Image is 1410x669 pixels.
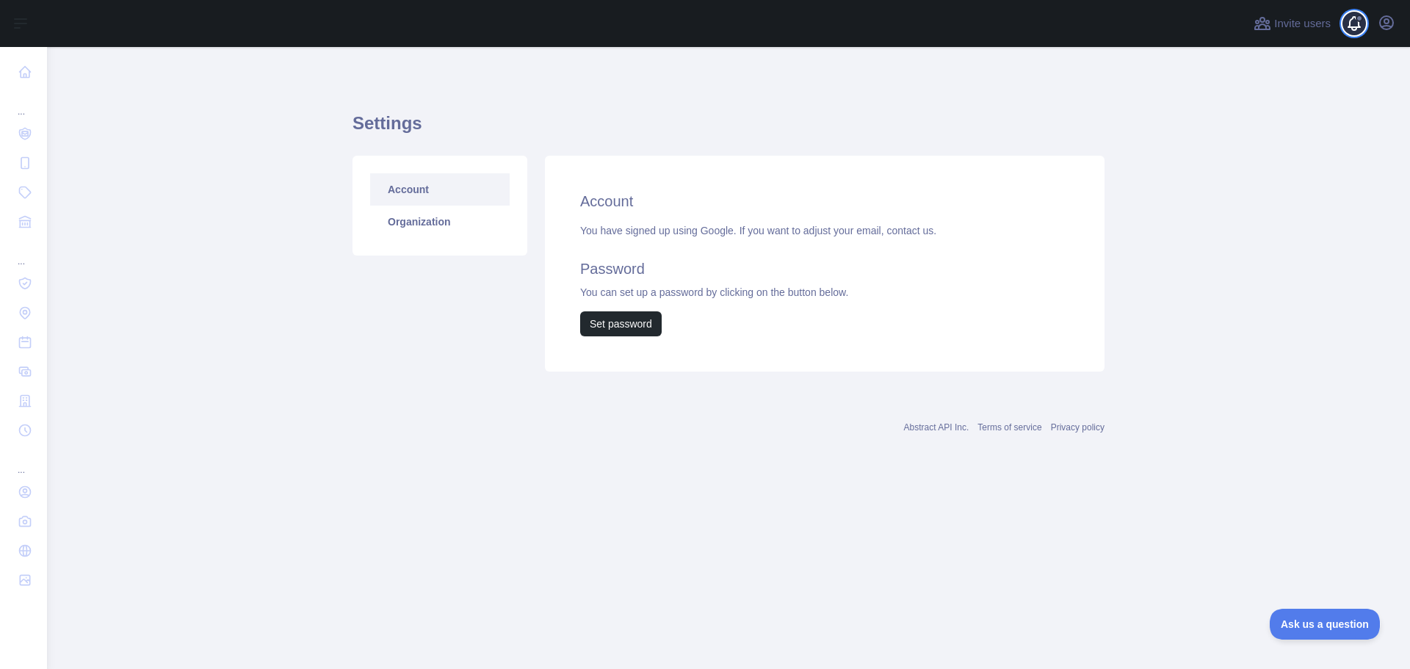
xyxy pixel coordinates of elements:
div: ... [12,446,35,476]
div: ... [12,88,35,117]
a: Abstract API Inc. [904,422,969,433]
a: Account [370,173,510,206]
a: Organization [370,206,510,238]
div: You have signed up using Google. If you want to adjust your email, You can set up a password by c... [580,223,1069,336]
h2: Password [580,258,1069,279]
div: ... [12,238,35,267]
span: Invite users [1274,15,1331,32]
a: Terms of service [977,422,1041,433]
a: Privacy policy [1051,422,1104,433]
iframe: Toggle Customer Support [1270,609,1381,640]
button: Set password [580,311,662,336]
button: Invite users [1251,12,1334,35]
a: contact us. [886,225,936,236]
h2: Account [580,191,1069,211]
h1: Settings [352,112,1104,147]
